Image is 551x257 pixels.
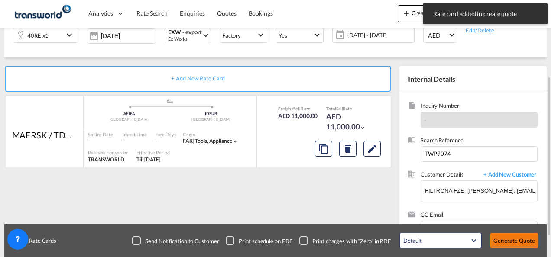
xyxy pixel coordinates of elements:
md-select: Select Stuffing: Factory [220,27,267,43]
span: Bookings [249,10,273,17]
div: Rates by Forwarder [88,149,128,156]
div: Send Notification to Customer [145,237,219,245]
div: EXW - export [168,29,202,35]
md-checkbox: Checkbox No Ink [226,236,292,245]
div: - [122,138,147,145]
div: Till 30 Sep 2025 [136,156,161,164]
div: - [88,138,113,145]
md-select: Select Incoterms: EXW - export Ex Works [165,28,211,43]
md-icon: icon-plus 400-fg [401,8,412,18]
span: Till [DATE] [136,156,161,163]
md-select: Select Currency: د.إ AEDUnited Arab Emirates Dirham [423,27,457,43]
button: Copy [315,141,332,157]
img: f753ae806dec11f0841701cdfdf085c0.png [13,4,71,23]
div: Free Days [156,131,176,138]
md-checkbox: Checkbox No Ink [299,236,391,245]
div: 40RE x1icon-chevron-down [13,27,78,43]
div: Internal Details [399,66,547,93]
input: Select [101,32,156,39]
span: - [425,116,427,123]
div: Ex Works [168,35,202,42]
span: Search Reference [421,136,538,146]
span: AED [428,31,448,40]
div: [GEOGRAPHIC_DATA] [88,117,170,122]
span: Sell [293,106,301,111]
div: - [156,138,157,145]
span: Sell [336,106,343,111]
md-select: Select Customs: Yes [276,27,324,43]
button: icon-plus 400-fgCreate Quote [398,5,449,22]
button: Generate Quote [490,233,538,248]
div: Sailing Date [88,131,113,138]
span: Rate Search [136,10,168,17]
span: Customer Details [421,170,479,180]
button: Delete [339,141,357,157]
span: Rate Cards [25,237,56,244]
div: AED 11,000.00 [278,112,318,120]
span: Rate card added in create quote [431,10,540,18]
input: Enter search reference [421,146,538,162]
span: | [192,138,194,144]
div: TRANSWORLD [88,156,128,164]
input: Chips input. [426,222,512,240]
div: Factory [222,32,241,39]
div: Print charges with “Zero” in PDF [312,237,391,245]
div: + Add New Rate Card [5,66,391,92]
div: Yes [279,32,287,39]
md-checkbox: Checkbox No Ink [132,236,219,245]
md-icon: icon-chevron-down [360,125,366,131]
input: Enter Customer Details [425,181,537,200]
div: Freight Rate [278,106,318,112]
span: Quotes [217,10,236,17]
div: IDSUB [170,111,253,117]
md-icon: icon-chevron-down [64,30,77,40]
div: 40RE x1 [27,29,49,42]
span: + Add New Customer [479,170,538,180]
md-icon: assets/icons/custom/copyQuote.svg [318,144,329,154]
div: Print schedule on PDF [239,237,292,245]
div: [GEOGRAPHIC_DATA] [170,117,253,122]
span: TRANSWORLD [88,156,124,163]
span: + Add New Rate Card [171,75,224,82]
div: AED 11,000.00 [326,112,369,132]
div: Cargo [183,131,238,138]
md-icon: icon-chevron-down [232,138,238,145]
div: Total Rate [326,106,369,112]
div: Transit Time [122,131,147,138]
md-icon: icon-calendar [333,30,343,40]
span: FAK [183,138,195,144]
div: AEJEA [88,111,170,117]
span: [DATE] - [DATE] [347,31,412,39]
span: Inquiry Number [421,102,538,112]
div: Effective Period [136,149,169,156]
div: tools, appliance [183,138,232,145]
div: Default [403,237,421,244]
div: MAERSK / TDWC-DUBAI [12,129,77,141]
md-chips-wrap: Chips container. Enter the text area, then type text, and press enter to add a chip. [425,221,537,240]
md-icon: assets/icons/custom/ship-fill.svg [165,99,175,103]
span: Analytics [88,9,113,18]
div: Edit/Delete [466,26,519,34]
span: Enquiries [180,10,205,17]
span: [DATE] - [DATE] [345,29,414,41]
button: Edit [363,141,381,157]
span: CC Email [421,211,538,221]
